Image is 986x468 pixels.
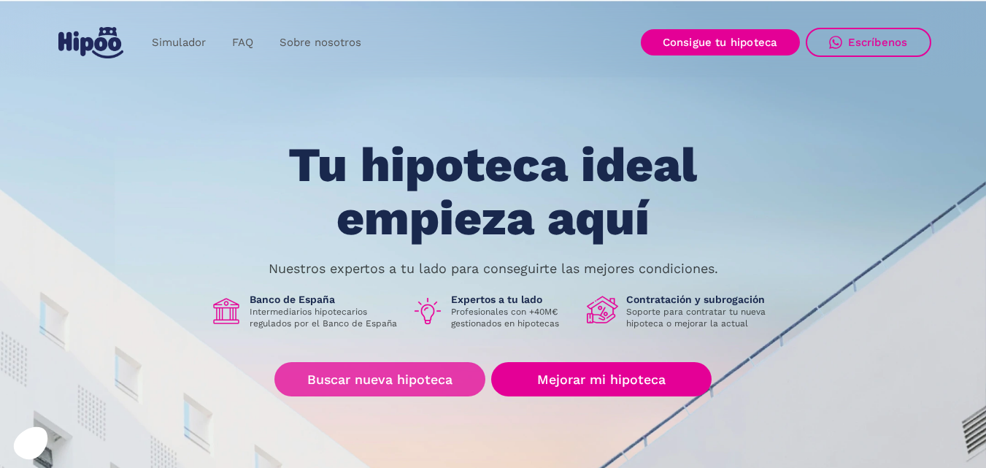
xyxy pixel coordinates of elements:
p: Intermediarios hipotecarios regulados por el Banco de España [250,306,400,329]
a: home [55,21,127,64]
a: Simulador [139,28,219,57]
a: Mejorar mi hipoteca [491,362,711,396]
h1: Expertos a tu lado [451,293,575,306]
p: Soporte para contratar tu nueva hipoteca o mejorar la actual [626,306,777,329]
h1: Banco de España [250,293,400,306]
h1: Tu hipoteca ideal empieza aquí [216,139,769,245]
div: Escríbenos [848,36,908,49]
p: Profesionales con +40M€ gestionados en hipotecas [451,306,575,329]
a: Escríbenos [806,28,931,57]
a: Sobre nosotros [266,28,374,57]
h1: Contratación y subrogación [626,293,777,306]
a: Buscar nueva hipoteca [274,362,485,396]
p: Nuestros expertos a tu lado para conseguirte las mejores condiciones. [269,263,718,275]
a: Consigue tu hipoteca [641,29,800,55]
a: FAQ [219,28,266,57]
